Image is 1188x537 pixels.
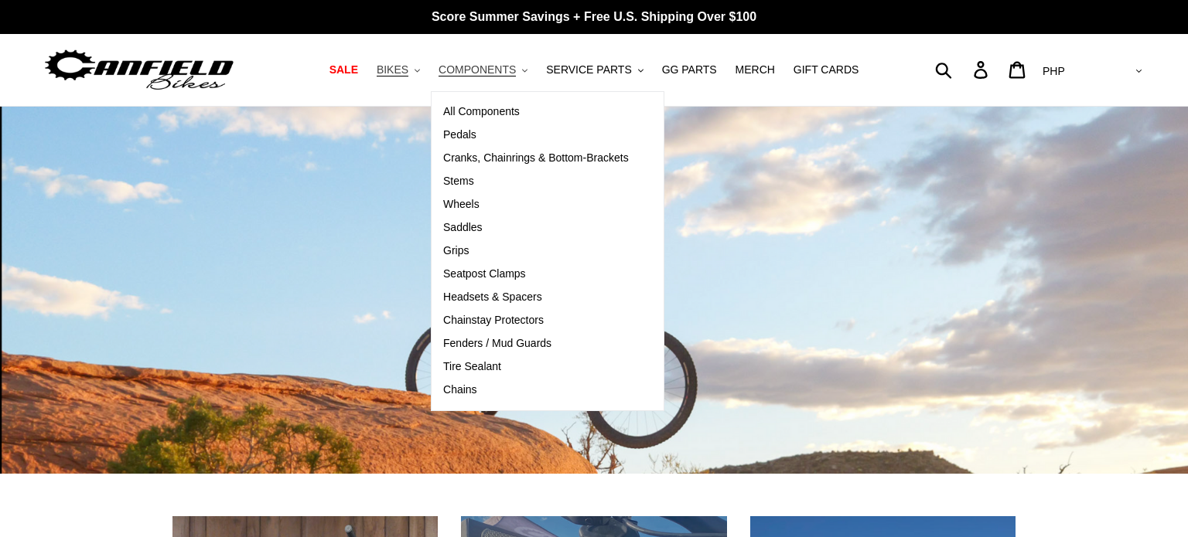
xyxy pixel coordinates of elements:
span: GG PARTS [662,63,717,76]
span: All Components [443,105,520,118]
span: Wheels [443,198,480,211]
span: Pedals [443,128,476,141]
span: GIFT CARDS [794,63,859,76]
a: GG PARTS [654,59,725,80]
a: GIFT CARDS [786,59,867,80]
a: Seatpost Clamps [432,263,640,286]
span: MERCH [736,63,775,76]
span: Tire Sealant [443,360,501,373]
span: COMPONENTS [439,63,516,76]
span: Saddles [443,221,483,234]
button: SERVICE PARTS [538,59,650,80]
a: Chains [432,379,640,402]
span: BIKES [377,63,408,76]
a: Fenders / Mud Guards [432,332,640,355]
a: Pedals [432,124,640,147]
a: Grips [432,240,640,263]
span: SERVICE PARTS [546,63,631,76]
a: Saddles [432,216,640,240]
input: Search [944,53,983,87]
button: COMPONENTS [431,59,535,80]
span: SALE [329,63,358,76]
span: Grips [443,244,469,257]
a: Wheels [432,193,640,216]
span: Headsets & Spacers [443,291,542,304]
a: Chainstay Protectors [432,309,640,332]
span: Chainstay Protectors [443,314,544,327]
a: All Components [432,100,640,124]
a: SALE [322,59,366,80]
a: Headsets & Spacers [432,286,640,309]
span: Stems [443,175,474,188]
a: Tire Sealant [432,355,640,379]
a: MERCH [728,59,783,80]
a: Cranks, Chainrings & Bottom-Brackets [432,147,640,170]
span: Seatpost Clamps [443,267,526,280]
a: Stems [432,170,640,193]
span: Fenders / Mud Guards [443,337,551,350]
span: Chains [443,383,477,396]
button: BIKES [369,59,428,80]
img: Canfield Bikes [43,46,236,94]
span: Cranks, Chainrings & Bottom-Brackets [443,151,629,165]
